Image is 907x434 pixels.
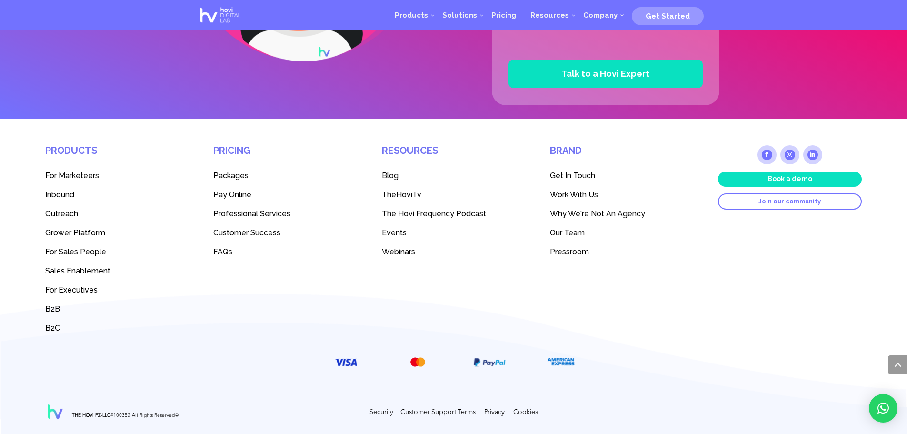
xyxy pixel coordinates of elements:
[335,358,357,366] img: VISA
[478,409,480,415] span: |
[550,242,694,261] a: Pressroom
[45,247,106,256] span: For Sales People
[550,171,595,180] span: Get In Touch
[550,185,694,204] a: Work With Us
[561,69,649,79] span: Talk to a Hovi Expert
[508,60,703,88] button: Talk to a Hovi Expert
[45,242,189,261] a: For Sales People
[780,145,799,164] a: Follow on Instagram
[400,409,456,415] a: Customer Support
[550,190,598,199] span: Work With Us
[213,242,357,261] a: FAQs
[213,223,357,242] a: Customer Success
[523,1,576,30] a: Resources
[213,166,357,185] a: Packages
[382,166,526,185] a: Blog
[45,166,189,185] a: For Marketeers
[484,409,505,415] a: Privacy
[213,247,232,256] span: FAQs
[550,228,585,237] span: Our Team
[473,358,506,367] img: PayPal
[718,172,862,187] a: Book a demo
[45,280,189,299] a: For Executives
[45,323,60,333] span: B2C
[550,223,694,242] a: Our Team
[508,409,509,415] span: |
[382,223,526,242] a: Events
[45,261,189,280] a: Sales Enablement
[550,145,694,166] h4: Brand
[513,409,538,415] a: Cookies
[550,209,645,218] span: Why We're Not An Agency
[382,247,415,256] span: Webinars
[369,409,393,415] a: Security
[396,409,398,415] span: |
[72,413,110,418] strong: THE HOVI FZ-LLC
[382,171,399,180] span: Blog
[45,228,105,237] span: Grower Platform
[45,318,189,337] a: B2C
[547,354,576,370] img: American Express
[45,185,189,204] a: Inbound
[382,185,526,204] a: TheHoviTv
[757,145,777,164] a: Follow on Facebook
[803,145,822,164] a: Follow on LinkedIn
[382,145,526,166] h4: Resources
[72,411,179,421] p: #100352 All Rights Reserved
[45,223,189,242] a: Grower Platform
[382,228,407,237] span: Events
[213,171,249,180] span: Packages
[45,285,98,294] span: For Executives
[45,304,60,313] span: B2B
[583,11,618,20] span: Company
[382,242,526,261] a: Webinars
[45,190,74,199] span: Inbound
[442,11,477,20] span: Solutions
[45,171,99,180] span: For Marketeers
[550,166,694,185] a: Get In Touch
[249,408,658,417] p: |
[491,11,516,20] span: Pricing
[45,204,189,223] a: Outreach
[550,204,694,223] a: Why We're Not An Agency
[395,11,428,20] span: Products
[484,1,523,30] a: Pricing
[632,8,704,22] a: Get Started
[646,12,690,20] span: Get Started
[213,185,357,204] a: Pay Online
[213,204,357,223] a: Professional Services
[718,193,862,210] a: Join our community
[45,399,64,421] img: Hovi Digital Lab
[213,209,290,218] span: Professional Services
[530,11,569,20] span: Resources
[458,409,476,415] a: Terms
[213,228,280,237] span: Customer Success
[213,190,251,199] span: Pay Online
[45,266,110,275] span: Sales Enablement
[213,145,357,166] h4: Pricing
[408,355,428,369] img: MasterCard
[45,299,189,318] a: B2B
[435,1,484,30] a: Solutions
[550,247,589,256] span: Pressroom
[382,209,486,218] span: The Hovi Frequency Podcast
[576,1,625,30] a: Company
[45,145,189,166] h4: Products
[382,204,526,223] a: The Hovi Frequency Podcast
[45,209,78,218] span: Outreach
[382,190,421,199] span: TheHoviTv
[388,1,435,30] a: Products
